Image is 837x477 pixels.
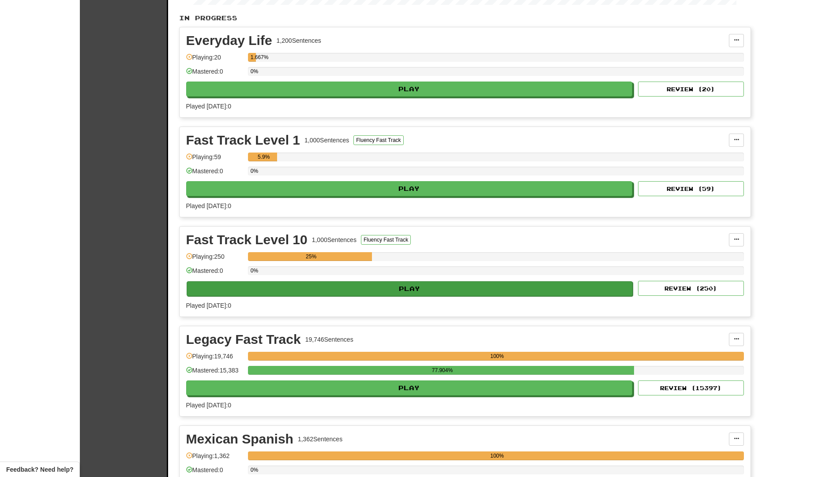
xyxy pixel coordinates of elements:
div: Mastered: 0 [186,67,244,82]
p: In Progress [179,14,751,22]
div: 25% [251,252,372,261]
div: 1,200 Sentences [277,36,321,45]
div: 1,362 Sentences [298,435,342,443]
button: Play [187,281,633,296]
button: Fluency Fast Track [353,135,403,145]
div: Playing: 19,746 [186,352,244,366]
div: Playing: 1,362 [186,451,244,466]
div: 5.9% [251,153,277,161]
div: Playing: 59 [186,153,244,167]
button: Play [186,181,633,196]
span: Played [DATE]: 0 [186,402,231,409]
div: 100% [251,352,744,361]
span: Played [DATE]: 0 [186,202,231,209]
span: Played [DATE]: 0 [186,103,231,110]
div: 77.904% [251,366,634,375]
button: Fluency Fast Track [361,235,411,245]
button: Play [186,380,633,395]
div: Playing: 250 [186,252,244,267]
button: Review (15397) [638,380,744,395]
div: Fast Track Level 10 [186,233,308,246]
div: Mexican Spanish [186,432,293,446]
button: Review (20) [638,82,744,97]
span: Open feedback widget [6,465,73,474]
div: Mastered: 15,383 [186,366,244,380]
div: Fast Track Level 1 [186,134,300,147]
div: Mastered: 0 [186,167,244,181]
div: 1.667% [251,53,256,62]
div: Mastered: 0 [186,266,244,281]
div: Playing: 20 [186,53,244,67]
button: Play [186,82,633,97]
div: Everyday Life [186,34,272,47]
div: Legacy Fast Track [186,333,301,346]
button: Review (250) [638,281,744,296]
div: 100% [251,451,744,460]
div: 1,000 Sentences [304,136,349,145]
div: 19,746 Sentences [305,335,353,344]
span: Played [DATE]: 0 [186,302,231,309]
div: 1,000 Sentences [312,235,357,244]
button: Review (59) [638,181,744,196]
